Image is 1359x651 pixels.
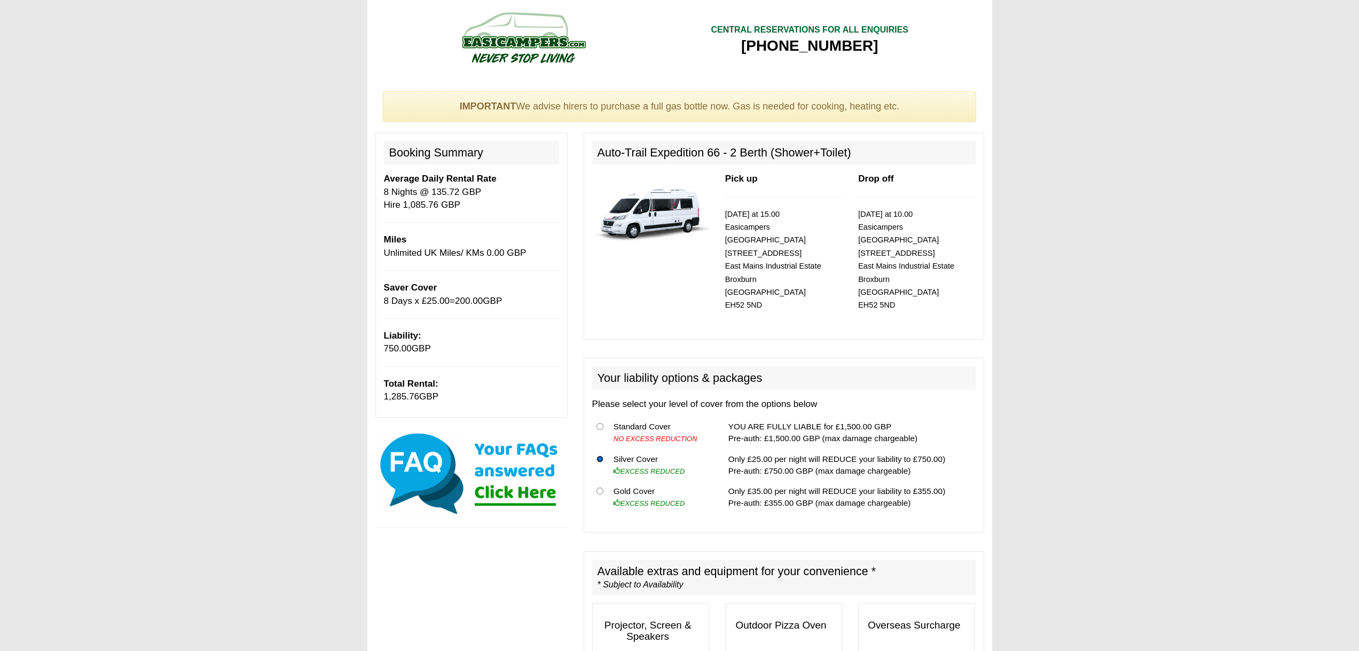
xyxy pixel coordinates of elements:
[614,499,685,507] i: EXCESS REDUCED
[724,417,976,449] td: YOU ARE FULLY LIABLE for £1,500.00 GBP Pre-auth: £1,500.00 GBP (max damage chargeable)
[384,233,559,260] p: Unlimited UK Miles/ KMs 0.00 GBP
[455,296,483,306] span: 200.00
[725,174,758,184] b: Pick up
[384,281,559,308] p: 8 Days x £ = GBP
[858,210,954,310] small: [DATE] at 10.00 Easicampers [GEOGRAPHIC_DATA] [STREET_ADDRESS] East Mains Industrial Estate Broxb...
[384,283,437,293] span: Saver Cover
[384,141,559,164] h2: Booking Summary
[422,8,625,67] img: campers-checkout-logo.png
[460,101,516,112] strong: IMPORTANT
[724,449,976,481] td: Only £25.00 per night will REDUCE your liability to £750.00) Pre-auth: £750.00 GBP (max damage ch...
[609,449,712,481] td: Silver Cover
[592,366,976,390] h2: Your liability options & packages
[592,398,976,411] p: Please select your level of cover from the options below
[592,560,976,596] h2: Available extras and equipment for your convenience *
[724,481,976,513] td: Only £35.00 per night will REDUCE your liability to £355.00) Pre-auth: £355.00 GBP (max damage ch...
[592,172,709,248] img: 339.jpg
[384,379,438,389] b: Total Rental:
[711,36,908,56] div: [PHONE_NUMBER]
[384,331,421,341] b: Liability:
[609,481,712,513] td: Gold Cover
[593,615,709,648] h3: Projector, Screen & Speakers
[858,174,893,184] b: Drop off
[726,615,842,637] h3: Outdoor Pizza Oven
[859,615,975,637] h3: Overseas Surcharge
[384,343,412,354] span: 750.00
[383,91,977,122] div: We advise hirers to purchase a full gas bottle now. Gas is needed for cooking, heating etc.
[384,330,559,356] p: GBP
[592,141,976,164] h2: Auto-Trail Expedition 66 - 2 Berth (Shower+Toilet)
[375,431,568,516] img: Click here for our most common FAQs
[384,172,559,211] p: 8 Nights @ 135.72 GBP Hire 1,085.76 GBP
[614,467,685,475] i: EXCESS REDUCED
[384,378,559,404] p: GBP
[614,435,697,443] i: NO EXCESS REDUCTION
[427,296,450,306] span: 25.00
[384,234,407,245] b: Miles
[384,391,420,402] span: 1,285.76
[598,580,684,589] i: * Subject to Availability
[609,417,712,449] td: Standard Cover
[711,24,908,36] div: CENTRAL RESERVATIONS FOR ALL ENQUIRIES
[725,210,821,310] small: [DATE] at 15.00 Easicampers [GEOGRAPHIC_DATA] [STREET_ADDRESS] East Mains Industrial Estate Broxb...
[384,174,497,184] b: Average Daily Rental Rate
